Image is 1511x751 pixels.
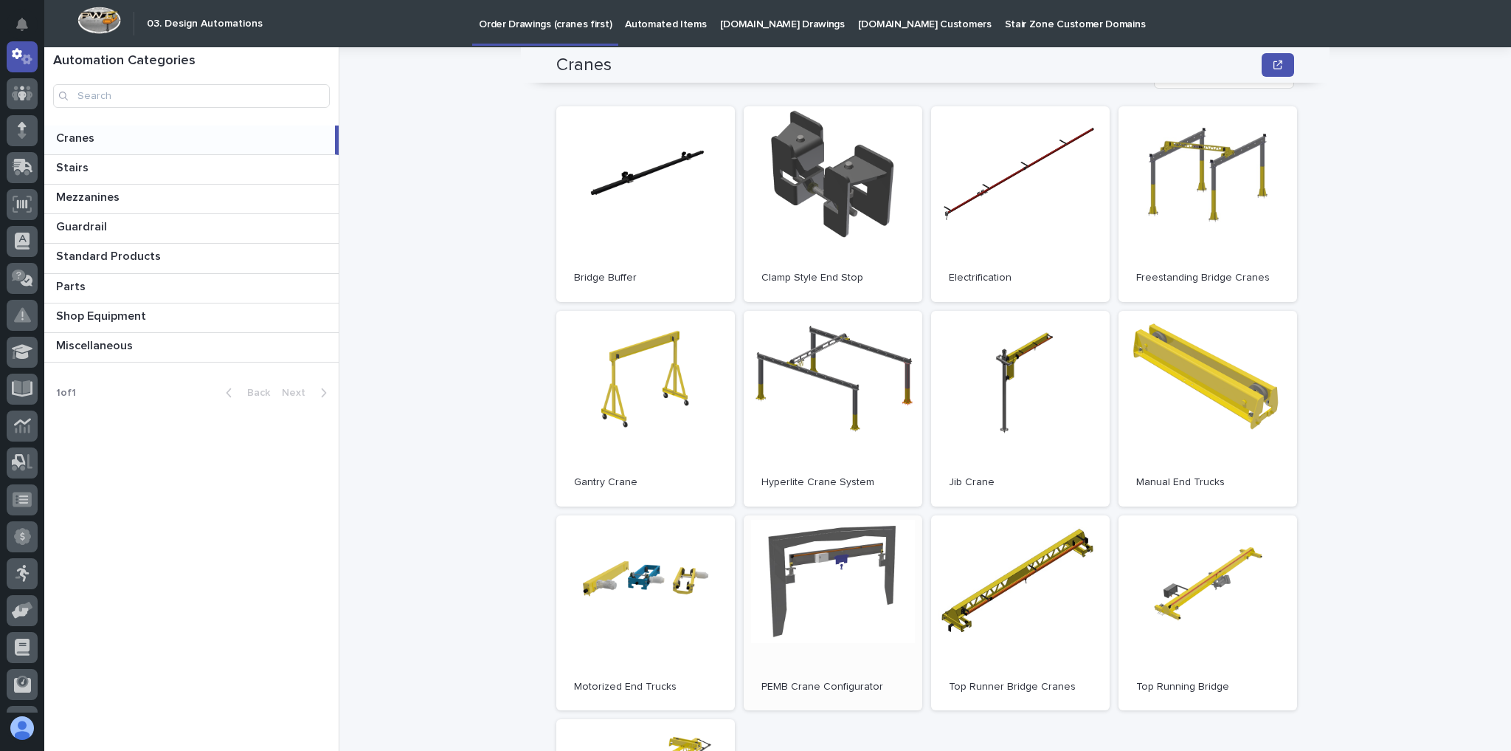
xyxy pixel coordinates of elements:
[44,304,339,333] a: Shop EquipmentShop Equipment
[44,155,339,185] a: StairsStairs
[1118,515,1297,711] a: Top Running Bridge
[556,106,735,302] a: Bridge Buffer
[761,272,905,284] p: Clamp Style End Stop
[574,476,717,489] p: Gantry Crane
[1118,311,1297,507] a: Manual End Trucks
[56,158,91,175] p: Stairs
[1118,106,1297,302] a: Freestanding Bridge Cranes
[44,126,339,155] a: CranesCranes
[949,476,1092,489] p: Jib Crane
[949,681,1092,693] p: Top Runner Bridge Cranes
[44,375,88,411] p: 1 of 1
[556,515,735,711] a: Motorized End Trucks
[56,306,149,323] p: Shop Equipment
[556,55,612,76] h2: Cranes
[44,274,339,304] a: PartsParts
[931,515,1110,711] a: Top Runner Bridge Cranes
[56,188,122,205] p: Mezzanines
[238,388,270,398] span: Back
[18,18,38,41] div: Notifications
[147,18,263,30] h2: 03. Design Automations
[44,214,339,244] a: GuardrailGuardrail
[1136,681,1279,693] p: Top Running Bridge
[53,84,330,108] input: Search
[56,247,164,264] p: Standard Products
[761,476,905,489] p: Hyperlite Crane System
[44,333,339,363] a: MiscellaneousMiscellaneous
[276,386,339,399] button: Next
[44,185,339,214] a: MezzaninesMezzanines
[77,7,121,34] img: Workspace Logo
[931,106,1110,302] a: Electrification
[56,277,89,294] p: Parts
[574,272,717,284] p: Bridge Buffer
[56,128,97,145] p: Cranes
[574,681,717,693] p: Motorized End Trucks
[1136,272,1279,284] p: Freestanding Bridge Cranes
[556,311,735,507] a: Gantry Crane
[744,515,922,711] a: PEMB Crane Configurator
[1136,476,1279,489] p: Manual End Trucks
[56,217,110,234] p: Guardrail
[931,311,1110,507] a: Jib Crane
[7,713,38,744] button: users-avatar
[744,311,922,507] a: Hyperlite Crane System
[761,681,905,693] p: PEMB Crane Configurator
[7,9,38,40] button: Notifications
[56,336,136,353] p: Miscellaneous
[214,386,276,399] button: Back
[53,53,330,69] h1: Automation Categories
[282,388,314,398] span: Next
[949,272,1092,284] p: Electrification
[744,106,922,302] a: Clamp Style End Stop
[44,244,339,273] a: Standard ProductsStandard Products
